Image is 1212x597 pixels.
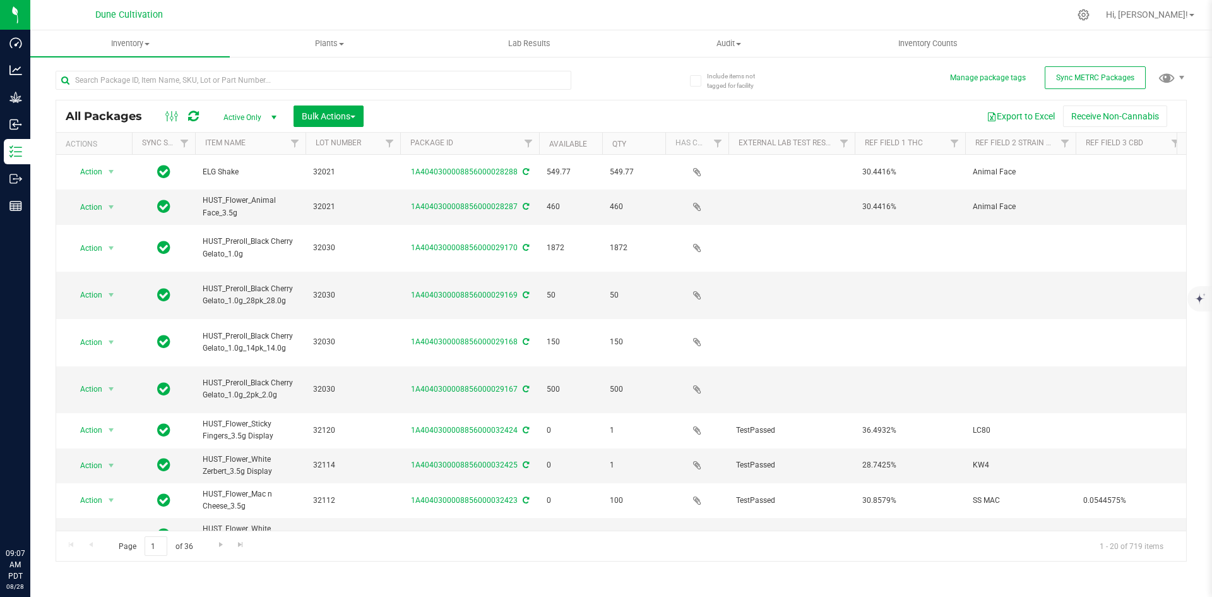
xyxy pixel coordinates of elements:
[975,138,1067,147] a: Ref Field 2 Strain Name
[30,38,230,49] span: Inventory
[205,138,246,147] a: Item Name
[708,133,728,154] a: Filter
[316,138,361,147] a: Lot Number
[9,118,22,131] inline-svg: Inbound
[610,242,658,254] span: 1872
[104,286,119,304] span: select
[973,529,1068,541] span: KW4
[736,459,847,471] span: TestPassed
[142,138,191,147] a: Sync Status
[157,526,170,544] span: In Sync
[104,198,119,216] span: select
[973,201,1068,213] span: Animal Face
[69,198,103,216] span: Action
[203,377,298,401] span: HUST_Preroll_Black Cherry Gelato_1.0g_2pk_2.0g
[865,138,923,147] a: Ref Field 1 THC
[95,9,163,20] span: Dune Cultivation
[547,166,595,178] span: 549.77
[108,536,203,556] span: Page of 36
[973,425,1068,437] span: LC80
[547,201,595,213] span: 460
[1086,138,1143,147] a: Ref Field 3 CBD
[610,529,658,541] span: 100
[66,140,127,148] div: Actions
[610,166,658,178] span: 549.77
[491,38,567,49] span: Lab Results
[411,291,518,299] a: 1A4040300008856000029169
[736,529,847,541] span: TestPassed
[411,243,518,252] a: 1A4040300008856000029170
[69,380,103,398] span: Action
[104,163,119,181] span: select
[521,385,529,394] span: Sync from Compliance System
[313,383,393,395] span: 32030
[411,461,518,469] a: 1A4040300008856000032425
[66,109,155,123] span: All Packages
[547,425,595,437] span: 0
[157,380,170,398] span: In Sync
[313,336,393,348] span: 32030
[9,145,22,158] inline-svg: Inventory
[104,380,119,398] span: select
[521,243,529,252] span: Sync from Compliance System
[313,289,393,301] span: 32030
[862,495,958,507] span: 30.8579%
[610,459,658,471] span: 1
[313,459,393,471] span: 32114
[69,286,103,304] span: Action
[9,37,22,49] inline-svg: Dashboard
[211,536,230,553] a: Go to the next page
[1090,536,1173,555] span: 1 - 20 of 719 items
[313,495,393,507] span: 32112
[411,496,518,505] a: 1A4040300008856000032423
[973,166,1068,178] span: Animal Face
[828,30,1028,57] a: Inventory Counts
[157,333,170,351] span: In Sync
[411,337,518,346] a: 1A4040300008856000029168
[203,454,298,478] span: HUST_Flower_White Zerbert_3.5g Display
[203,236,298,260] span: HUST_Preroll_Black Cherry Gelato_1.0g
[6,582,25,591] p: 08/28
[56,71,571,90] input: Search Package ID, Item Name, SKU, Lot or Part Number...
[37,494,52,509] iframe: Resource center unread badge
[547,383,595,395] span: 500
[203,283,298,307] span: HUST_Preroll_Black Cherry Gelato_1.0g_28pk_28.0g
[521,202,529,211] span: Sync from Compliance System
[69,163,103,181] span: Action
[6,548,25,582] p: 09:07 AM PDT
[549,140,587,148] a: Available
[104,457,119,474] span: select
[973,459,1068,471] span: KW4
[834,133,855,154] a: Filter
[294,106,364,127] button: Bulk Actions
[429,30,629,57] a: Lab Results
[521,337,529,346] span: Sync from Compliance System
[629,30,828,57] a: Audit
[410,138,453,147] a: Package ID
[707,71,770,90] span: Include items not tagged for facility
[157,421,170,439] span: In Sync
[104,491,119,509] span: select
[313,201,393,213] span: 32021
[9,64,22,76] inline-svg: Analytics
[9,91,22,104] inline-svg: Grow
[411,202,518,211] a: 1A4040300008856000028287
[411,426,518,435] a: 1A4040300008856000032424
[610,201,658,213] span: 460
[313,529,393,541] span: 32114
[547,529,595,541] span: 0
[547,336,595,348] span: 150
[104,239,119,257] span: select
[978,106,1063,127] button: Export to Excel
[104,334,119,351] span: select
[521,496,529,505] span: Sync from Compliance System
[411,167,518,176] a: 1A4040300008856000028288
[230,38,429,49] span: Plants
[157,239,170,256] span: In Sync
[862,166,958,178] span: 30.4416%
[30,30,230,57] a: Inventory
[739,138,838,147] a: External Lab Test Result
[157,163,170,181] span: In Sync
[69,491,103,509] span: Action
[157,456,170,474] span: In Sync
